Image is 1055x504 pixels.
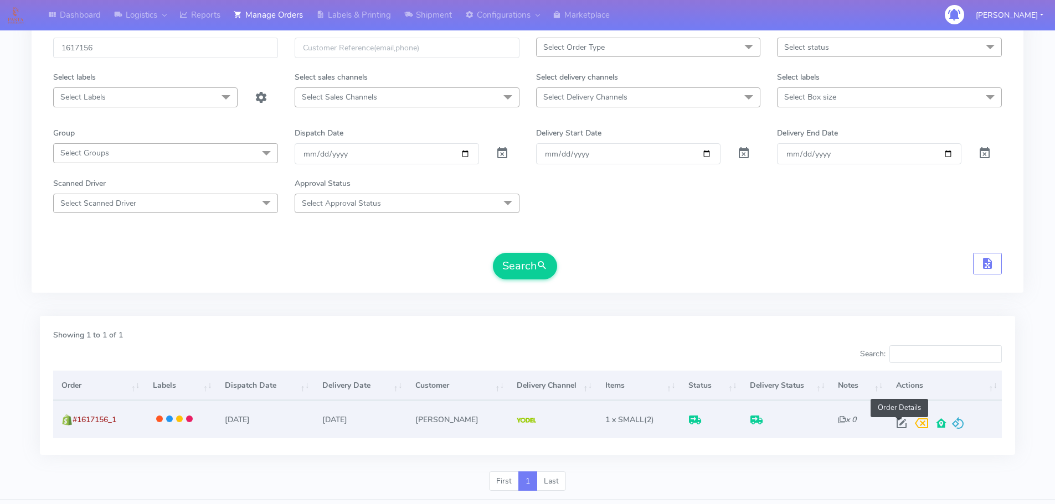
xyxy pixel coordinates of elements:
th: Delivery Status: activate to sort column ascending [742,371,830,401]
span: #1617156_1 [73,414,116,425]
label: Select sales channels [295,71,368,83]
th: Delivery Date: activate to sort column ascending [313,371,406,401]
img: Yodel [517,418,536,423]
span: 1 x SMALL [605,414,644,425]
td: [DATE] [217,401,314,438]
th: Delivery Channel: activate to sort column ascending [508,371,596,401]
th: Items: activate to sort column ascending [596,371,680,401]
span: Select status [784,42,829,53]
label: Approval Status [295,178,351,189]
input: Order Id [53,38,278,58]
label: Select labels [53,71,96,83]
th: Labels: activate to sort column ascending [145,371,217,401]
span: (2) [605,414,654,425]
th: Dispatch Date: activate to sort column ascending [217,371,314,401]
label: Scanned Driver [53,178,106,189]
span: Select Scanned Driver [60,198,136,209]
label: Group [53,127,75,139]
label: Dispatch Date [295,127,343,139]
th: Status: activate to sort column ascending [680,371,742,401]
span: Select Sales Channels [302,92,377,102]
button: [PERSON_NAME] [967,4,1052,27]
input: Customer Reference(email,phone) [295,38,519,58]
label: Showing 1 to 1 of 1 [53,329,123,341]
label: Select delivery channels [536,71,618,83]
span: Select Order Type [543,42,605,53]
span: Select Delivery Channels [543,92,627,102]
label: Delivery Start Date [536,127,601,139]
label: Delivery End Date [777,127,838,139]
th: Customer: activate to sort column ascending [407,371,509,401]
th: Order: activate to sort column ascending [53,371,145,401]
span: Select Labels [60,92,106,102]
label: Search: [860,345,1002,363]
td: [PERSON_NAME] [407,401,509,438]
th: Notes: activate to sort column ascending [830,371,888,401]
label: Select labels [777,71,820,83]
img: shopify.png [61,414,73,425]
button: Search [493,253,557,279]
a: 1 [518,471,537,491]
td: [DATE] [313,401,406,438]
span: Select Groups [60,148,109,158]
th: Actions: activate to sort column ascending [887,371,1002,401]
span: Select Box size [784,92,836,102]
i: x 0 [838,414,856,425]
span: Select Approval Status [302,198,381,209]
input: Search: [889,345,1002,363]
